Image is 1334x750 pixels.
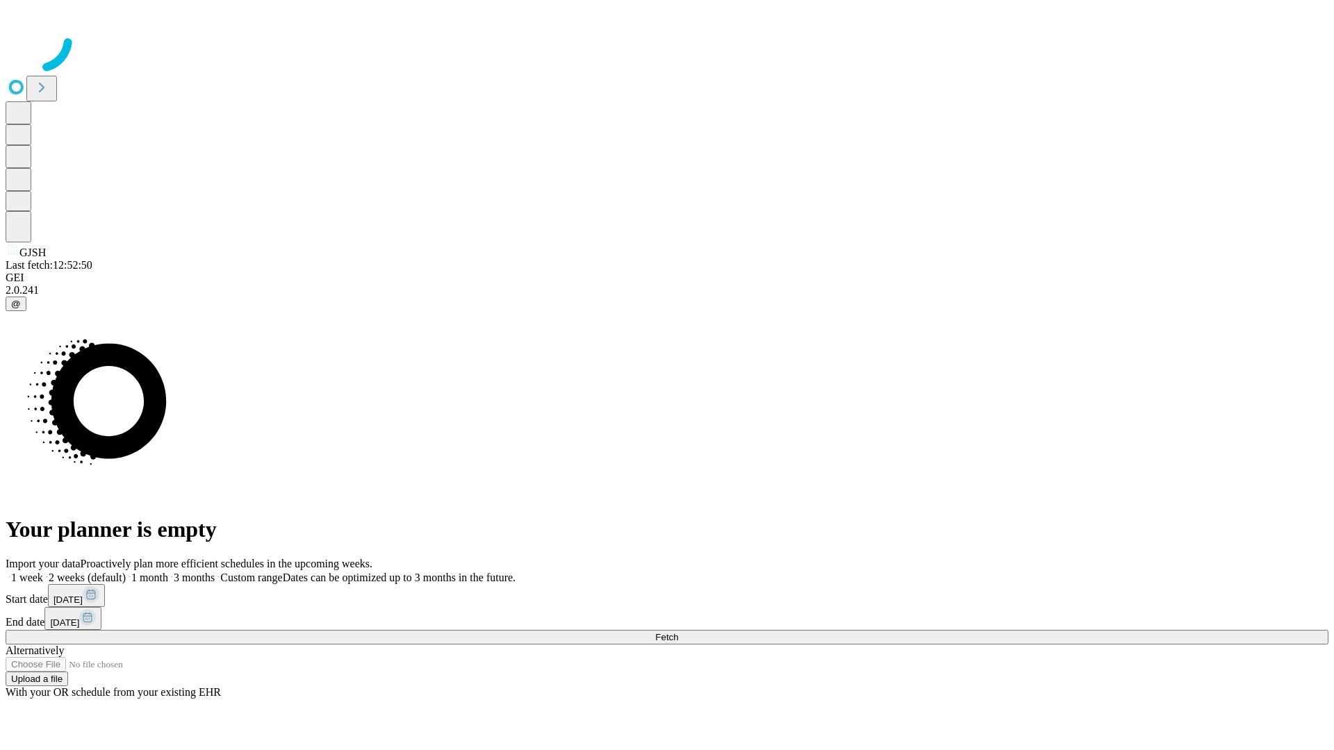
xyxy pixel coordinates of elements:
[6,297,26,311] button: @
[44,607,101,630] button: [DATE]
[6,607,1328,630] div: End date
[6,558,81,569] span: Import your data
[283,572,516,583] span: Dates can be optimized up to 3 months in the future.
[53,594,83,605] span: [DATE]
[6,517,1328,542] h1: Your planner is empty
[220,572,282,583] span: Custom range
[6,584,1328,607] div: Start date
[81,558,372,569] span: Proactively plan more efficient schedules in the upcoming weeks.
[6,644,64,656] span: Alternatively
[50,617,79,628] span: [DATE]
[6,672,68,686] button: Upload a file
[6,686,221,698] span: With your OR schedule from your existing EHR
[48,584,105,607] button: [DATE]
[6,630,1328,644] button: Fetch
[655,632,678,642] span: Fetch
[174,572,215,583] span: 3 months
[49,572,126,583] span: 2 weeks (default)
[19,247,46,258] span: GJSH
[6,259,92,271] span: Last fetch: 12:52:50
[6,284,1328,297] div: 2.0.241
[11,572,43,583] span: 1 week
[11,299,21,309] span: @
[6,272,1328,284] div: GEI
[131,572,168,583] span: 1 month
